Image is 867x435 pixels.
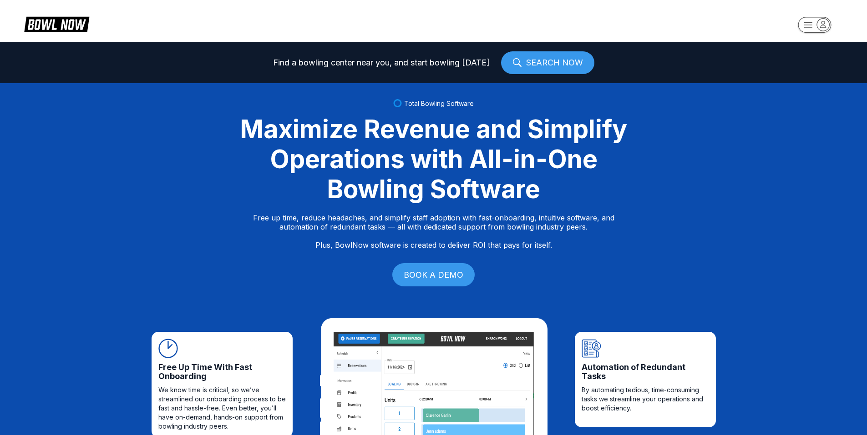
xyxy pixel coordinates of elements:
[404,100,474,107] span: Total Bowling Software
[229,114,639,204] div: Maximize Revenue and Simplify Operations with All-in-One Bowling Software
[158,363,286,381] span: Free Up Time With Fast Onboarding
[158,385,286,431] span: We know time is critical, so we’ve streamlined our onboarding process to be fast and hassle-free....
[582,385,709,413] span: By automating tedious, time-consuming tasks we streamline your operations and boost efficiency.
[392,263,475,286] a: BOOK A DEMO
[273,58,490,67] span: Find a bowling center near you, and start bowling [DATE]
[253,213,614,250] p: Free up time, reduce headaches, and simplify staff adoption with fast-onboarding, intuitive softw...
[582,363,709,381] span: Automation of Redundant Tasks
[501,51,594,74] a: SEARCH NOW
